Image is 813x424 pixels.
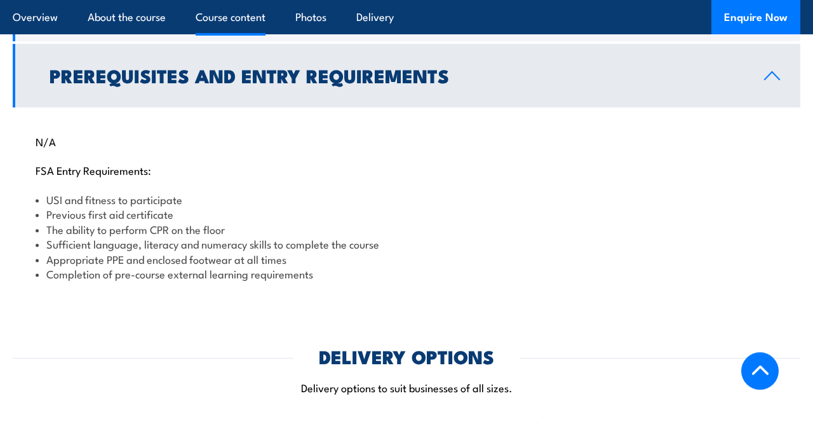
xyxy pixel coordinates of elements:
[36,163,777,176] p: FSA Entry Requirements:
[36,135,777,147] p: N/A
[50,67,744,83] h2: Prerequisites and Entry Requirements
[36,252,777,266] li: Appropriate PPE and enclosed footwear at all times
[13,380,800,395] p: Delivery options to suit businesses of all sizes.
[36,192,777,207] li: USI and fitness to participate
[36,207,777,221] li: Previous first aid certificate
[13,44,800,107] a: Prerequisites and Entry Requirements
[36,266,777,281] li: Completion of pre-course external learning requirements
[36,222,777,236] li: The ability to perform CPR on the floor
[36,236,777,251] li: Sufficient language, literacy and numeracy skills to complete the course
[319,348,494,364] h2: DELIVERY OPTIONS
